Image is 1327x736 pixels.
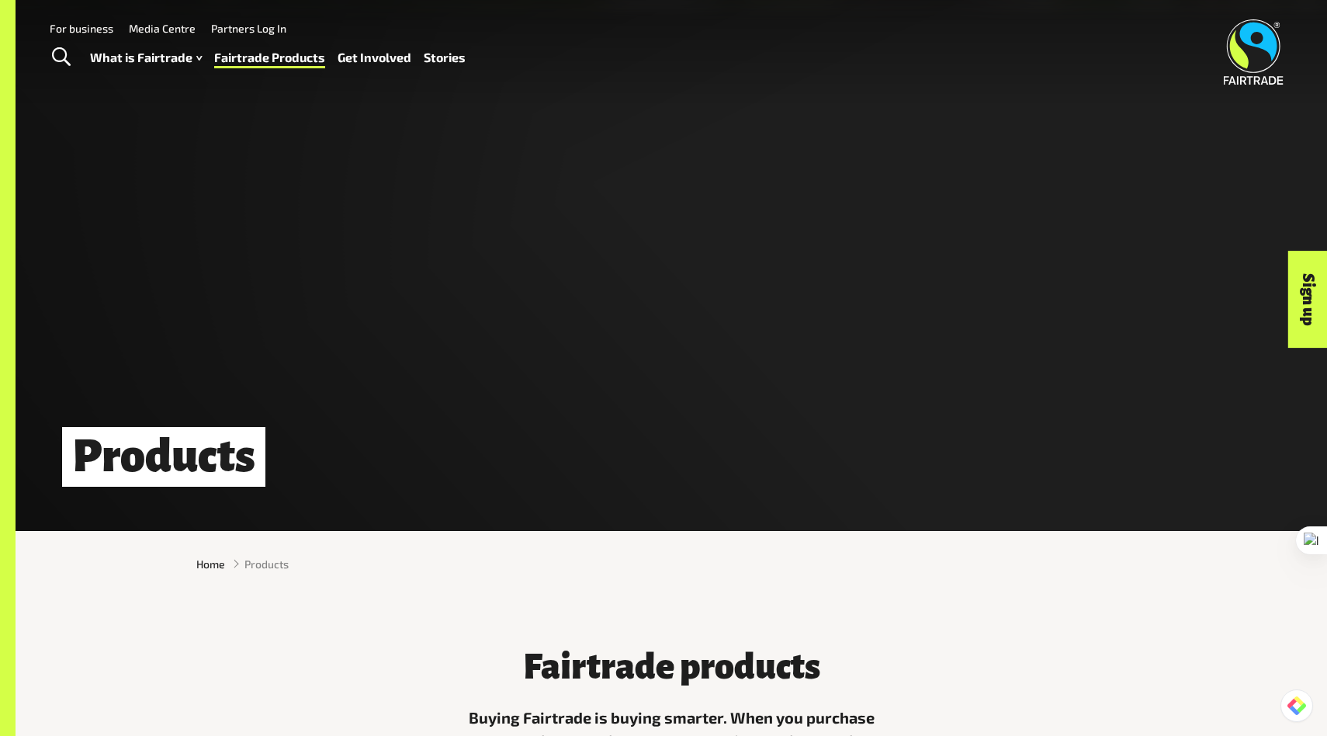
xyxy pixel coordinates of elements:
a: Fairtrade Products [214,47,325,69]
a: Toggle Search [42,38,80,77]
img: Fairtrade Australia New Zealand logo [1224,19,1284,85]
span: Products [244,556,289,572]
h1: Products [62,427,265,487]
h3: Fairtrade products [438,647,904,686]
a: Get Involved [338,47,411,69]
a: What is Fairtrade [90,47,202,69]
a: Partners Log In [211,22,286,35]
a: Stories [424,47,466,69]
a: Media Centre [129,22,196,35]
a: For business [50,22,113,35]
a: Home [196,556,225,572]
